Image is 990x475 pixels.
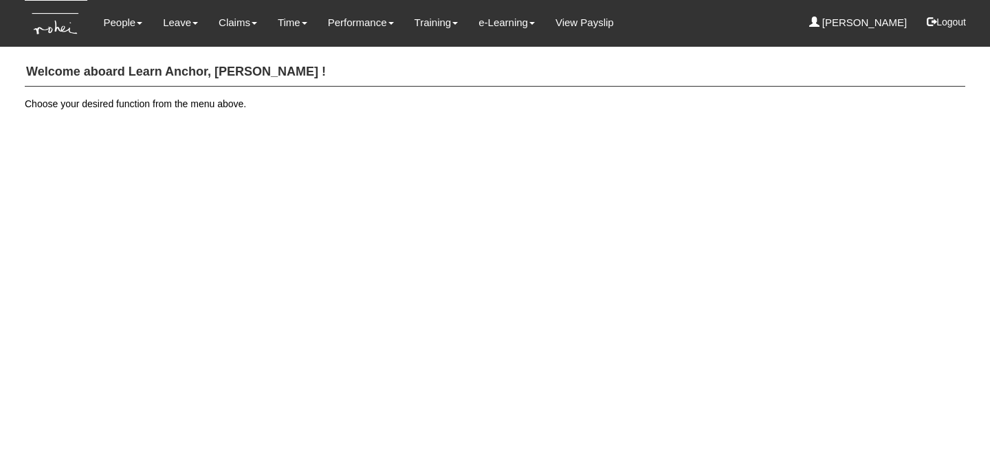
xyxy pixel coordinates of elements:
[25,97,965,111] p: Choose your desired function from the menu above.
[809,7,907,38] a: [PERSON_NAME]
[25,1,87,47] img: KTs7HI1dOZG7tu7pUkOpGGQAiEQAiEQAj0IhBB1wtXDg6BEAiBEAiBEAiB4RGIoBtemSRFIRACIRACIRACIdCLQARdL1w5OAR...
[25,58,965,87] h4: Welcome aboard Learn Anchor, [PERSON_NAME] !
[103,7,142,38] a: People
[219,7,257,38] a: Claims
[163,7,198,38] a: Leave
[555,7,614,38] a: View Payslip
[478,7,535,38] a: e-Learning
[917,5,976,38] button: Logout
[278,7,307,38] a: Time
[328,7,394,38] a: Performance
[415,7,459,38] a: Training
